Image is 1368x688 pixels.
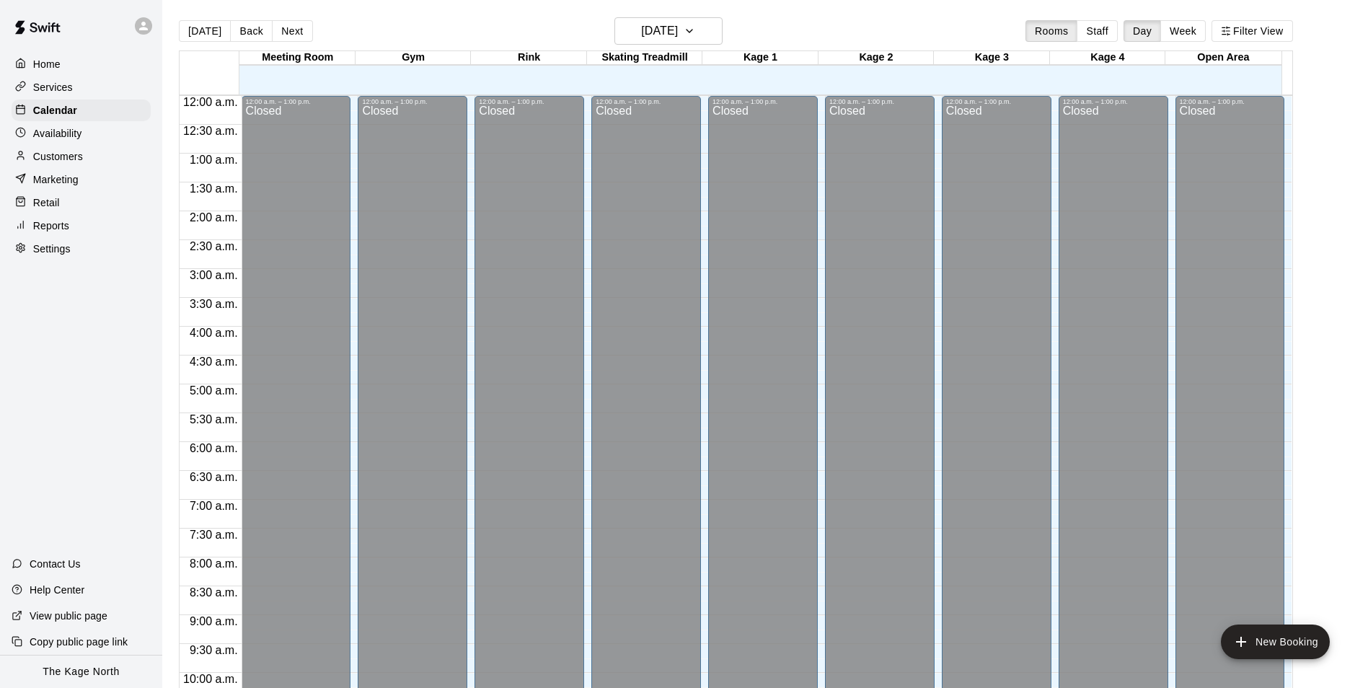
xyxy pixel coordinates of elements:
[186,529,242,541] span: 7:30 a.m.
[1077,20,1118,42] button: Staff
[186,269,242,281] span: 3:00 a.m.
[33,172,79,187] p: Marketing
[186,298,242,310] span: 3:30 a.m.
[12,192,151,213] a: Retail
[33,80,73,94] p: Services
[12,123,151,144] a: Availability
[30,635,128,649] p: Copy public page link
[1160,20,1206,42] button: Week
[1050,51,1165,65] div: Kage 4
[818,51,934,65] div: Kage 2
[614,17,723,45] button: [DATE]
[1025,20,1077,42] button: Rooms
[33,149,83,164] p: Customers
[186,557,242,570] span: 8:00 a.m.
[186,182,242,195] span: 1:30 a.m.
[180,96,242,108] span: 12:00 a.m.
[641,21,678,41] h6: [DATE]
[12,215,151,237] a: Reports
[30,557,81,571] p: Contact Us
[12,100,151,121] a: Calendar
[587,51,702,65] div: Skating Treadmill
[12,169,151,190] a: Marketing
[186,471,242,483] span: 6:30 a.m.
[180,673,242,685] span: 10:00 a.m.
[186,644,242,656] span: 9:30 a.m.
[702,51,818,65] div: Kage 1
[246,98,347,105] div: 12:00 a.m. – 1:00 p.m.
[230,20,273,42] button: Back
[1063,98,1164,105] div: 12:00 a.m. – 1:00 p.m.
[186,154,242,166] span: 1:00 a.m.
[712,98,813,105] div: 12:00 a.m. – 1:00 p.m.
[43,664,120,679] p: The Kage North
[12,53,151,75] a: Home
[1124,20,1161,42] button: Day
[33,126,82,141] p: Availability
[596,98,697,105] div: 12:00 a.m. – 1:00 p.m.
[934,51,1049,65] div: Kage 3
[186,442,242,454] span: 6:00 a.m.
[186,586,242,599] span: 8:30 a.m.
[1180,98,1281,105] div: 12:00 a.m. – 1:00 p.m.
[186,327,242,339] span: 4:00 a.m.
[479,98,580,105] div: 12:00 a.m. – 1:00 p.m.
[180,125,242,137] span: 12:30 a.m.
[33,103,77,118] p: Calendar
[356,51,471,65] div: Gym
[829,98,930,105] div: 12:00 a.m. – 1:00 p.m.
[186,384,242,397] span: 5:00 a.m.
[1212,20,1292,42] button: Filter View
[33,57,61,71] p: Home
[362,98,463,105] div: 12:00 a.m. – 1:00 p.m.
[186,211,242,224] span: 2:00 a.m.
[30,583,84,597] p: Help Center
[33,242,71,256] p: Settings
[179,20,231,42] button: [DATE]
[12,146,151,167] a: Customers
[12,76,151,98] a: Services
[12,238,151,260] a: Settings
[186,413,242,425] span: 5:30 a.m.
[1221,625,1330,659] button: add
[186,615,242,627] span: 9:00 a.m.
[272,20,312,42] button: Next
[33,219,69,233] p: Reports
[471,51,586,65] div: Rink
[186,240,242,252] span: 2:30 a.m.
[186,500,242,512] span: 7:00 a.m.
[30,609,107,623] p: View public page
[946,98,1047,105] div: 12:00 a.m. – 1:00 p.m.
[239,51,355,65] div: Meeting Room
[33,195,60,210] p: Retail
[186,356,242,368] span: 4:30 a.m.
[1165,51,1281,65] div: Open Area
